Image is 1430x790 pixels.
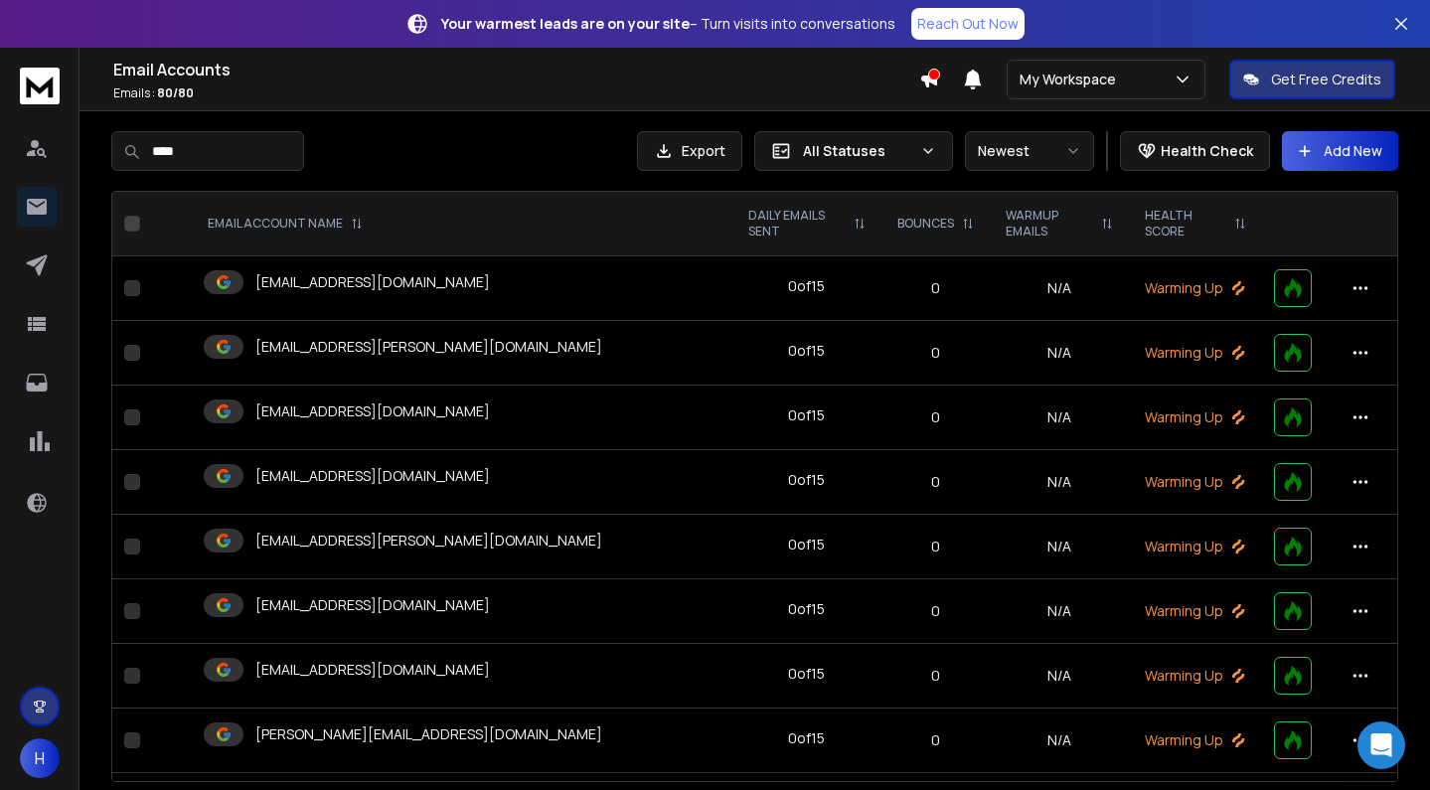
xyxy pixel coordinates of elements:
[893,407,978,427] p: 0
[788,664,825,684] div: 0 of 15
[917,14,1019,34] p: Reach Out Now
[788,599,825,619] div: 0 of 15
[911,8,1025,40] a: Reach Out Now
[990,450,1129,515] td: N/A
[893,537,978,556] p: 0
[255,531,602,551] p: [EMAIL_ADDRESS][PERSON_NAME][DOMAIN_NAME]
[20,738,60,778] button: H
[255,401,490,421] p: [EMAIL_ADDRESS][DOMAIN_NAME]
[1141,601,1250,621] p: Warming Up
[893,472,978,492] p: 0
[893,666,978,686] p: 0
[1141,407,1250,427] p: Warming Up
[990,644,1129,709] td: N/A
[893,343,978,363] p: 0
[990,515,1129,579] td: N/A
[113,58,919,81] h1: Email Accounts
[157,84,194,101] span: 80 / 80
[441,14,690,33] strong: Your warmest leads are on your site
[255,272,490,292] p: [EMAIL_ADDRESS][DOMAIN_NAME]
[748,208,845,239] p: DAILY EMAILS SENT
[990,579,1129,644] td: N/A
[893,601,978,621] p: 0
[1141,343,1250,363] p: Warming Up
[990,321,1129,386] td: N/A
[1120,131,1270,171] button: Health Check
[788,728,825,748] div: 0 of 15
[1141,278,1250,298] p: Warming Up
[1145,208,1226,239] p: HEALTH SCORE
[788,341,825,361] div: 0 of 15
[788,405,825,425] div: 0 of 15
[990,709,1129,773] td: N/A
[20,68,60,104] img: logo
[893,278,978,298] p: 0
[255,466,490,486] p: [EMAIL_ADDRESS][DOMAIN_NAME]
[1020,70,1124,89] p: My Workspace
[965,131,1094,171] button: Newest
[255,660,490,680] p: [EMAIL_ADDRESS][DOMAIN_NAME]
[637,131,742,171] button: Export
[1141,666,1250,686] p: Warming Up
[113,85,919,101] p: Emails :
[1141,730,1250,750] p: Warming Up
[1271,70,1381,89] p: Get Free Credits
[1141,537,1250,556] p: Warming Up
[893,730,978,750] p: 0
[1006,208,1093,239] p: WARMUP EMAILS
[788,276,825,296] div: 0 of 15
[208,216,363,232] div: EMAIL ACCOUNT NAME
[897,216,954,232] p: BOUNCES
[788,535,825,554] div: 0 of 15
[1229,60,1395,99] button: Get Free Credits
[441,14,895,34] p: – Turn visits into conversations
[1282,131,1398,171] button: Add New
[255,337,602,357] p: [EMAIL_ADDRESS][PERSON_NAME][DOMAIN_NAME]
[1141,472,1250,492] p: Warming Up
[255,724,602,744] p: [PERSON_NAME][EMAIL_ADDRESS][DOMAIN_NAME]
[803,141,912,161] p: All Statuses
[990,386,1129,450] td: N/A
[255,595,490,615] p: [EMAIL_ADDRESS][DOMAIN_NAME]
[788,470,825,490] div: 0 of 15
[1357,721,1405,769] div: Open Intercom Messenger
[1161,141,1253,161] p: Health Check
[990,256,1129,321] td: N/A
